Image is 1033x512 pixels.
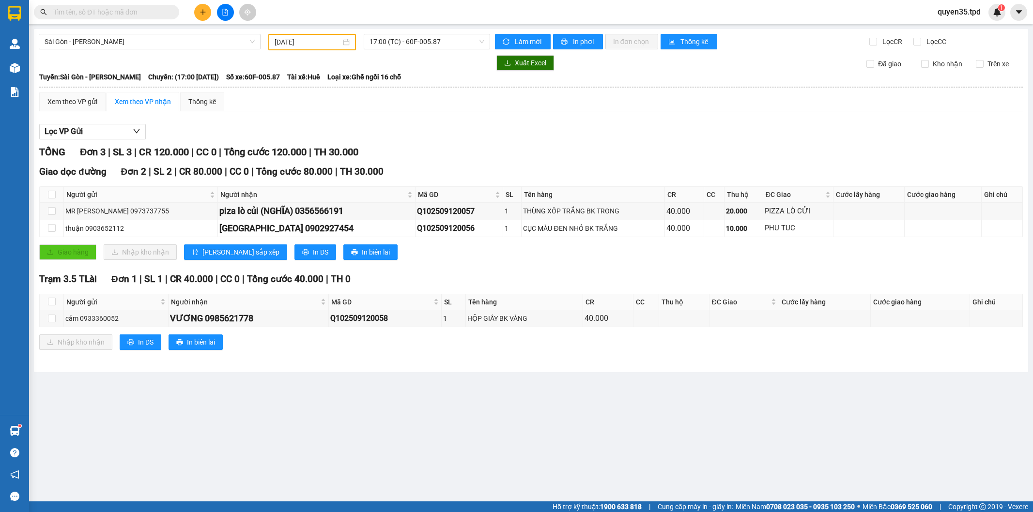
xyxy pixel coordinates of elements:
[220,189,405,200] span: Người nhận
[725,187,763,203] th: Thu hộ
[287,72,320,82] span: Tài xế: Huê
[302,249,309,256] span: printer
[680,36,709,47] span: Thống kê
[704,187,725,203] th: CC
[496,55,554,71] button: downloadXuất Excel
[47,96,97,107] div: Xem theo VP gửi
[10,492,19,501] span: message
[256,166,333,177] span: Tổng cước 80.000
[188,96,216,107] div: Thống kê
[244,9,251,15] span: aim
[40,9,47,15] span: search
[863,501,932,512] span: Miền Bắc
[144,273,163,285] span: SL 1
[10,448,19,457] span: question-circle
[442,294,466,310] th: SL
[979,503,986,510] span: copyright
[121,166,147,177] span: Đơn 2
[251,166,254,177] span: |
[505,206,520,216] div: 1
[416,203,503,220] td: Q102509120057
[139,273,142,285] span: |
[984,59,1013,69] span: Trên xe
[194,4,211,21] button: plus
[171,297,319,307] span: Người nhận
[8,6,21,21] img: logo-vxr
[113,146,132,158] span: SL 3
[331,297,432,307] span: Mã GD
[18,424,21,427] sup: 1
[170,273,213,285] span: CR 40.000
[53,7,168,17] input: Tìm tên, số ĐT hoặc mã đơn
[220,273,240,285] span: CC 0
[766,189,823,200] span: ĐC Giao
[879,36,904,47] span: Lọc CR
[600,503,642,511] strong: 1900 633 818
[247,273,324,285] span: Tổng cước 40.000
[503,38,511,46] span: sync
[202,247,279,257] span: [PERSON_NAME] sắp xếp
[583,294,633,310] th: CR
[633,294,660,310] th: CC
[111,273,137,285] span: Đơn 1
[309,146,311,158] span: |
[666,222,702,234] div: 40.000
[242,273,245,285] span: |
[335,166,338,177] span: |
[191,146,194,158] span: |
[187,337,215,347] span: In biên lai
[343,244,398,260] button: printerIn biên lai
[176,339,183,346] span: printer
[443,313,464,324] div: 1
[417,222,501,234] div: Q102509120056
[561,38,569,46] span: printer
[115,96,171,107] div: Xem theo VP nhận
[573,36,595,47] span: In phơi
[553,34,603,49] button: printerIn phơi
[222,9,229,15] span: file-add
[169,334,223,350] button: printerIn biên lai
[10,87,20,97] img: solution-icon
[871,294,970,310] th: Cước giao hàng
[66,189,208,200] span: Người gửi
[585,312,632,324] div: 40.000
[1000,4,1003,11] span: 1
[216,273,218,285] span: |
[362,247,390,257] span: In biên lai
[230,166,249,177] span: CC 0
[857,505,860,509] span: ⚪️
[993,8,1002,16] img: icon-new-feature
[712,297,769,307] span: ĐC Giao
[515,36,543,47] span: Làm mới
[766,503,855,511] strong: 0708 023 035 - 0935 103 250
[1015,8,1023,16] span: caret-down
[10,63,20,73] img: warehouse-icon
[666,205,702,217] div: 40.000
[923,36,948,47] span: Lọc CC
[154,166,172,177] span: SL 2
[467,313,581,324] div: HỘP GIẤY BK VÀNG
[658,501,733,512] span: Cung cấp máy in - giấy in:
[874,59,905,69] span: Đã giao
[329,310,442,327] td: Q102509120058
[523,206,663,216] div: THÙNG XỐP TRẮNG BK TRONG
[127,339,134,346] span: printer
[10,426,20,436] img: warehouse-icon
[39,334,112,350] button: downloadNhập kho nhận
[418,189,493,200] span: Mã GD
[340,166,384,177] span: TH 30.000
[39,146,65,158] span: TỔNG
[495,34,551,49] button: syncLàm mới
[170,312,327,325] div: VƯƠNG 0985621778
[184,244,287,260] button: sort-ascending[PERSON_NAME] sắp xếp
[765,206,832,217] div: PIZZA LÒ CỬI
[294,244,336,260] button: printerIn DS
[39,124,146,139] button: Lọc VP Gửi
[39,244,96,260] button: uploadGiao hàng
[10,470,19,479] span: notification
[217,4,234,21] button: file-add
[45,34,255,49] span: Sài Gòn - Phương Lâm
[416,220,503,237] td: Q102509120056
[196,146,216,158] span: CC 0
[659,294,709,310] th: Thu hộ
